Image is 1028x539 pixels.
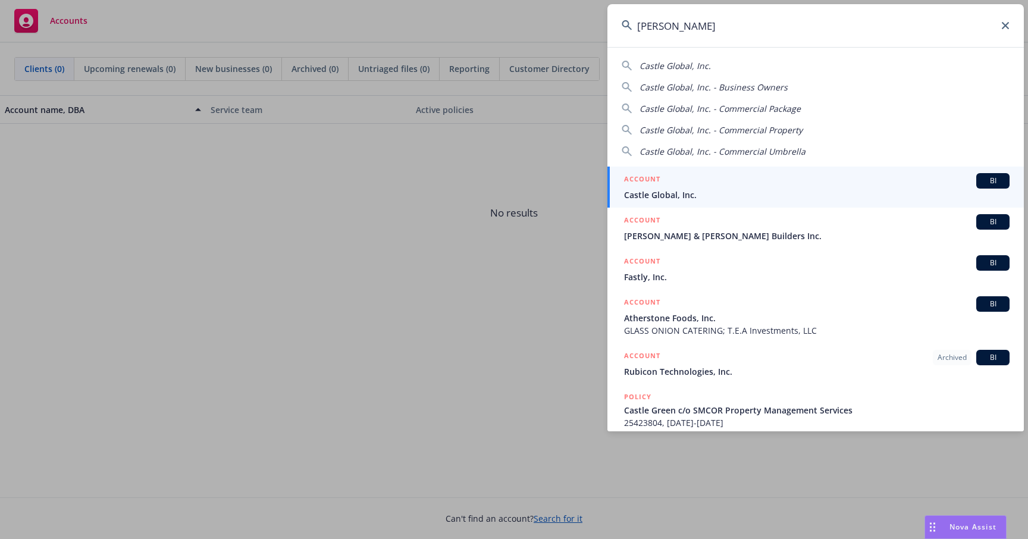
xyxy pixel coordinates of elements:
[624,255,660,269] h5: ACCOUNT
[624,312,1010,324] span: Atherstone Foods, Inc.
[949,522,996,532] span: Nova Assist
[607,343,1024,384] a: ACCOUNTArchivedBIRubicon Technologies, Inc.
[607,290,1024,343] a: ACCOUNTBIAtherstone Foods, Inc.GLASS ONION CATERING; T.E.A Investments, LLC
[925,516,940,538] div: Drag to move
[624,173,660,187] h5: ACCOUNT
[624,230,1010,242] span: [PERSON_NAME] & [PERSON_NAME] Builders Inc.
[938,352,967,363] span: Archived
[640,82,788,93] span: Castle Global, Inc. - Business Owners
[981,217,1005,227] span: BI
[624,365,1010,378] span: Rubicon Technologies, Inc.
[607,4,1024,47] input: Search...
[607,167,1024,208] a: ACCOUNTBICastle Global, Inc.
[624,271,1010,283] span: Fastly, Inc.
[640,60,711,71] span: Castle Global, Inc.
[624,189,1010,201] span: Castle Global, Inc.
[640,146,806,157] span: Castle Global, Inc. - Commercial Umbrella
[640,124,803,136] span: Castle Global, Inc. - Commercial Property
[624,416,1010,429] span: 25423804, [DATE]-[DATE]
[624,391,651,403] h5: POLICY
[924,515,1007,539] button: Nova Assist
[607,208,1024,249] a: ACCOUNTBI[PERSON_NAME] & [PERSON_NAME] Builders Inc.
[624,296,660,311] h5: ACCOUNT
[624,404,1010,416] span: Castle Green c/o SMCOR Property Management Services
[981,299,1005,309] span: BI
[624,350,660,364] h5: ACCOUNT
[981,258,1005,268] span: BI
[607,384,1024,435] a: POLICYCastle Green c/o SMCOR Property Management Services25423804, [DATE]-[DATE]
[640,103,801,114] span: Castle Global, Inc. - Commercial Package
[624,214,660,228] h5: ACCOUNT
[981,352,1005,363] span: BI
[607,249,1024,290] a: ACCOUNTBIFastly, Inc.
[981,176,1005,186] span: BI
[624,324,1010,337] span: GLASS ONION CATERING; T.E.A Investments, LLC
